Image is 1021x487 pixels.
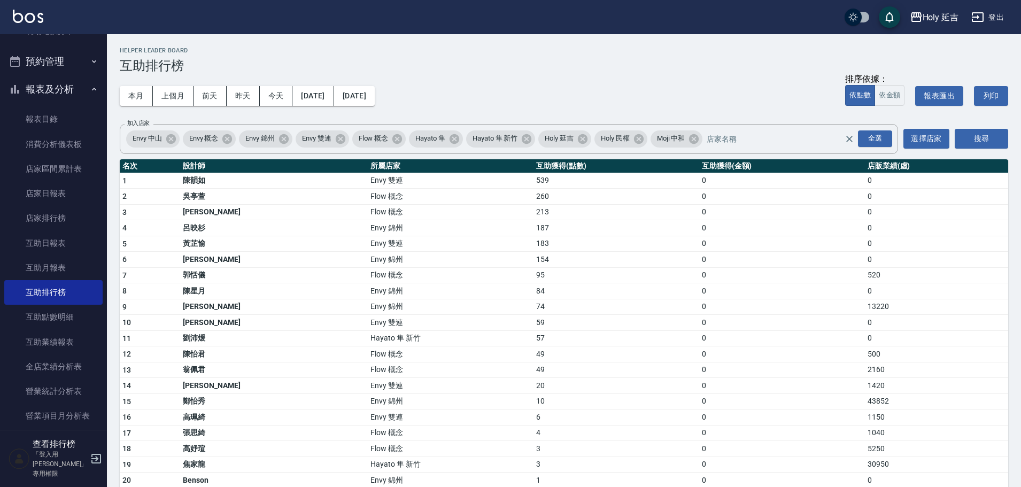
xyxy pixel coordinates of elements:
a: 消費分析儀表板 [4,132,103,157]
td: Envy 雙連 [368,409,533,426]
div: Envy 中山 [126,130,180,148]
span: 19 [122,460,132,469]
td: 0 [699,315,865,331]
td: 1040 [865,425,1008,441]
td: [PERSON_NAME] [180,315,368,331]
td: 84 [533,283,699,299]
div: Moji 中和 [651,130,703,148]
td: 0 [865,283,1008,299]
td: 1150 [865,409,1008,426]
td: 187 [533,220,699,236]
td: 吳亭萱 [180,189,368,205]
button: 報表及分析 [4,75,103,103]
td: 焦家龍 [180,457,368,473]
span: 8 [122,287,127,295]
button: save [879,6,900,28]
img: Person [9,448,30,469]
div: 排序依據： [845,74,904,85]
div: Holy 延吉 [923,11,959,24]
div: Holy 民權 [594,130,647,148]
span: 5 [122,239,127,248]
td: 59 [533,315,699,331]
td: 0 [699,267,865,283]
a: 營業統計分析表 [4,379,103,404]
span: Envy 中山 [126,133,168,144]
td: 0 [699,409,865,426]
button: 列印 [974,86,1008,106]
td: 0 [865,236,1008,252]
td: 0 [699,283,865,299]
td: 95 [533,267,699,283]
label: 加入店家 [127,119,150,127]
span: 11 [122,334,132,343]
a: 全店業績分析表 [4,354,103,379]
td: 49 [533,362,699,378]
span: 6 [122,255,127,264]
span: Moji 中和 [651,133,692,144]
td: 0 [865,330,1008,346]
th: 所屬店家 [368,159,533,173]
td: 陳韻如 [180,173,368,189]
td: 74 [533,299,699,315]
div: 全選 [858,130,892,147]
th: 設計師 [180,159,368,173]
td: 213 [533,204,699,220]
td: Flow 概念 [368,189,533,205]
img: Logo [13,10,43,23]
td: 鄭怡秀 [180,393,368,409]
td: [PERSON_NAME] [180,252,368,268]
td: Envy 錦州 [368,393,533,409]
a: 店家日報表 [4,181,103,206]
div: Envy 錦州 [239,130,292,148]
span: 17 [122,429,132,437]
a: 營業項目月分析表 [4,404,103,428]
td: Hayato 隼 新竹 [368,457,533,473]
span: Envy 錦州 [239,133,281,144]
td: 154 [533,252,699,268]
td: 高妤瑄 [180,441,368,457]
button: 預約管理 [4,48,103,75]
td: 劉沛煖 [180,330,368,346]
td: 0 [699,173,865,189]
button: 搜尋 [955,129,1008,149]
td: 20 [533,378,699,394]
td: [PERSON_NAME] [180,299,368,315]
td: 3 [533,457,699,473]
span: 3 [122,208,127,217]
button: 昨天 [227,86,260,106]
span: Envy 概念 [183,133,225,144]
td: 10 [533,393,699,409]
a: 互助日報表 [4,231,103,256]
td: 0 [865,189,1008,205]
td: 0 [699,299,865,315]
td: Envy 雙連 [368,173,533,189]
td: 2160 [865,362,1008,378]
td: Envy 錦州 [368,252,533,268]
a: 設計師業績表 [4,429,103,453]
span: Holy 民權 [594,133,636,144]
td: 0 [865,315,1008,331]
button: 本月 [120,86,153,106]
button: 前天 [194,86,227,106]
td: 0 [865,220,1008,236]
td: Envy 錦州 [368,283,533,299]
span: 14 [122,381,132,390]
td: 黃芷愉 [180,236,368,252]
h2: Helper Leader Board [120,47,1008,54]
td: 49 [533,346,699,362]
td: 0 [699,393,865,409]
td: 陳怡君 [180,346,368,362]
div: Holy 延吉 [538,130,591,148]
td: 0 [699,362,865,378]
p: 「登入用[PERSON_NAME]」專用權限 [33,450,87,478]
td: Flow 概念 [368,204,533,220]
td: 0 [699,457,865,473]
td: 3 [533,441,699,457]
h3: 互助排行榜 [120,58,1008,73]
th: 互助獲得(金額) [699,159,865,173]
span: 1 [122,176,127,185]
span: 12 [122,350,132,358]
span: Hayato 隼 新竹 [466,133,524,144]
button: 依金額 [875,85,904,106]
a: 互助月報表 [4,256,103,280]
